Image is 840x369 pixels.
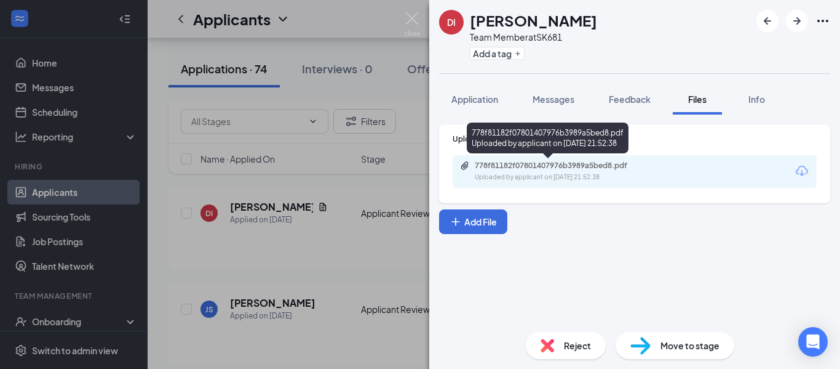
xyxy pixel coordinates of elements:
div: Upload Resume [453,134,817,144]
svg: ArrowRight [790,14,804,28]
button: Add FilePlus [439,209,507,234]
svg: ArrowLeftNew [760,14,775,28]
button: ArrowLeftNew [756,10,779,32]
a: Paperclip778f81182f07801407976b3989a5bed8.pdfUploaded by applicant on [DATE] 21:52:38 [460,161,659,182]
span: Files [688,94,707,105]
span: Messages [533,94,574,105]
svg: Plus [450,216,462,228]
div: DI [447,16,456,28]
button: PlusAdd a tag [470,47,525,60]
span: Application [451,94,498,105]
div: Team Member at SK681 [470,31,597,43]
button: ArrowRight [786,10,808,32]
svg: Download [794,164,809,179]
div: 778f81182f07801407976b3989a5bed8.pdf [475,161,647,171]
svg: Ellipses [815,14,830,28]
h1: [PERSON_NAME] [470,10,597,31]
span: Reject [564,339,591,352]
span: Move to stage [660,339,719,352]
span: Feedback [609,94,651,105]
svg: Paperclip [460,161,470,171]
svg: Plus [514,50,521,57]
div: 778f81182f07801407976b3989a5bed8.pdf Uploaded by applicant on [DATE] 21:52:38 [467,123,628,153]
div: Uploaded by applicant on [DATE] 21:52:38 [475,172,659,182]
div: Open Intercom Messenger [798,327,828,357]
span: Info [748,94,765,105]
